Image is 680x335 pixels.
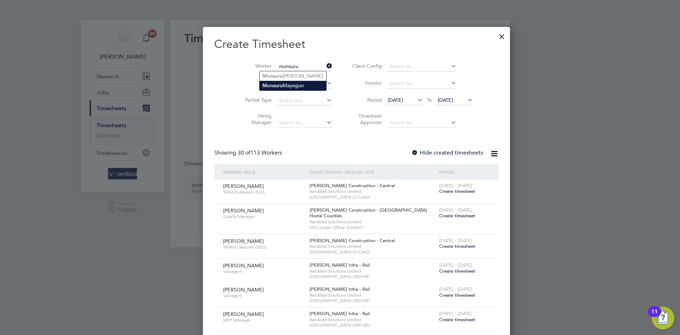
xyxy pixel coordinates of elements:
[310,274,436,279] span: [GEOGRAPHIC_DATA] (300148)
[260,71,326,81] li: [PERSON_NAME]
[439,183,472,189] span: [DATE] - [DATE]
[438,97,453,103] span: [DATE]
[223,269,304,274] span: sub agent
[310,268,436,274] span: Randstad Solutions Limited
[310,238,395,244] span: [PERSON_NAME] Construction - Central
[223,311,264,317] span: [PERSON_NAME]
[214,37,499,52] h2: Create Timesheet
[260,81,326,90] li: Mayegun
[240,113,272,125] label: Hiring Manager
[238,149,250,156] span: 30 of
[310,249,436,255] span: [GEOGRAPHIC_DATA] (21CA02)
[439,207,472,213] span: [DATE] - [DATE]
[439,286,472,292] span: [DATE] - [DATE]
[388,97,403,103] span: [DATE]
[223,183,264,189] span: [PERSON_NAME]
[262,73,283,79] b: Monsuru
[310,311,370,317] span: [PERSON_NAME] Infra - Rail
[439,188,475,194] span: Create timesheet
[425,95,434,105] span: To
[310,219,436,225] span: Randstad Solutions Limited
[308,164,437,180] div: Client Config / Vendor / Site
[221,164,308,180] div: Worker / Role
[223,207,264,214] span: [PERSON_NAME]
[223,262,264,269] span: [PERSON_NAME]
[437,164,492,180] div: Period
[223,238,264,244] span: [PERSON_NAME]
[240,97,272,103] label: Period Type
[310,262,370,268] span: [PERSON_NAME] Infra - Rail
[277,96,332,106] input: Select one
[350,113,382,125] label: Timesheet Approver
[240,80,272,86] label: Site
[439,311,472,317] span: [DATE] - [DATE]
[223,214,304,219] span: Quality Manager
[223,293,304,298] span: sub agent
[350,97,382,103] label: Period
[310,183,395,189] span: [PERSON_NAME] Construction - Central
[411,149,483,156] label: Hide created timesheets
[310,207,427,219] span: [PERSON_NAME] Construction - [GEOGRAPHIC_DATA] Home Counties
[223,286,264,293] span: [PERSON_NAME]
[387,118,457,128] input: Search for...
[439,268,475,274] span: Create timesheet
[439,243,475,249] span: Create timesheet
[439,317,475,323] span: Create timesheet
[310,322,436,328] span: [GEOGRAPHIC_DATA] (300148)
[439,262,472,268] span: [DATE] - [DATE]
[310,194,436,200] span: [GEOGRAPHIC_DATA] (21CA02)
[262,83,283,89] b: Monsuru
[310,286,370,292] span: [PERSON_NAME] Infra - Rail
[310,225,436,230] span: HO London Office (54A001)
[439,292,475,298] span: Create timesheet
[651,312,658,321] div: 11
[387,79,457,89] input: Search for...
[350,63,382,69] label: Client Config
[439,213,475,219] span: Create timesheet
[223,189,304,195] span: Skilled Labourer 2025
[310,298,436,303] span: [GEOGRAPHIC_DATA] (300148)
[310,292,436,298] span: Randstad Solutions Limited
[238,149,282,156] span: 113 Workers
[310,244,436,249] span: Randstad Solutions Limited
[652,307,674,329] button: Open Resource Center, 11 new notifications
[223,317,304,323] span: MEP MAnager
[310,317,436,323] span: Randstad Solutions Limited
[310,189,436,194] span: Randstad Solutions Limited
[223,244,304,250] span: Skilled Labourer (2022)
[214,149,283,157] div: Showing
[277,118,332,128] input: Search for...
[277,62,332,72] input: Search for...
[350,80,382,86] label: Vendor
[240,63,272,69] label: Worker
[439,238,472,244] span: [DATE] - [DATE]
[387,62,457,72] input: Search for...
